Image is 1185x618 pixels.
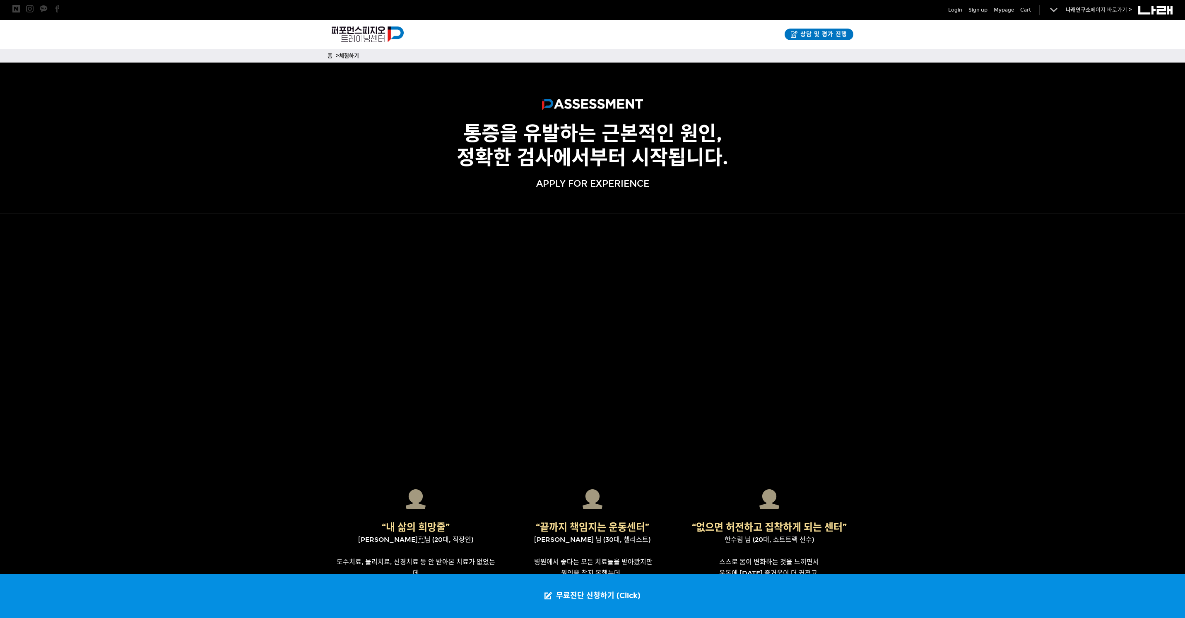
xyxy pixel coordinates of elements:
[692,521,847,533] span: “없으면 허전하고 집착하게 되는 센터”
[542,99,643,113] img: ASSESSMENT
[536,178,649,189] span: APPLY FOR EXPERIENCE
[948,6,962,14] a: Login
[719,569,819,577] span: 운동에 [DATE] 즐거움이 더 커졌고,
[994,6,1014,14] a: Mypage
[561,569,622,577] span: 원인을 찾지 못했는데,
[457,145,723,170] strong: 정확한 검사에서부터 시작됩니다
[1066,7,1132,13] a: 나래연구소페이지 바로가기 >
[339,53,359,59] strong: 체험하기
[463,121,722,146] strong: 통증을 유발하는 근본적인 원인,
[719,558,819,566] span: 스스로 몸이 변화하는 것을 느끼면서
[536,521,649,533] span: “끝까지 책임지는 운동센터”
[382,521,450,533] span: “내 삶의 희망줄”
[328,51,857,60] p: 홈 >
[1066,7,1091,13] strong: 나래연구소
[968,6,987,14] a: Sign up
[536,574,649,618] a: 무료진단 신청하기 (Click)
[723,145,728,170] strong: .
[725,536,814,543] span: 한수림 님 (20대, 쇼트트랙 선수)
[358,536,473,543] span: [PERSON_NAME]님 (20대, 직장인)
[337,558,495,577] span: 도수치료, 물리치료, 신경치료 등 안 받아본 치료가 없었는데
[1020,6,1031,14] a: Cart
[534,536,650,543] span: [PERSON_NAME] 님 (30대, 첼리스트)
[534,558,653,566] span: 병원에서 좋다는 모든 치료들을 받아봤지만
[785,29,853,40] a: 상담 및 평가 진행
[798,30,847,38] span: 상담 및 평가 진행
